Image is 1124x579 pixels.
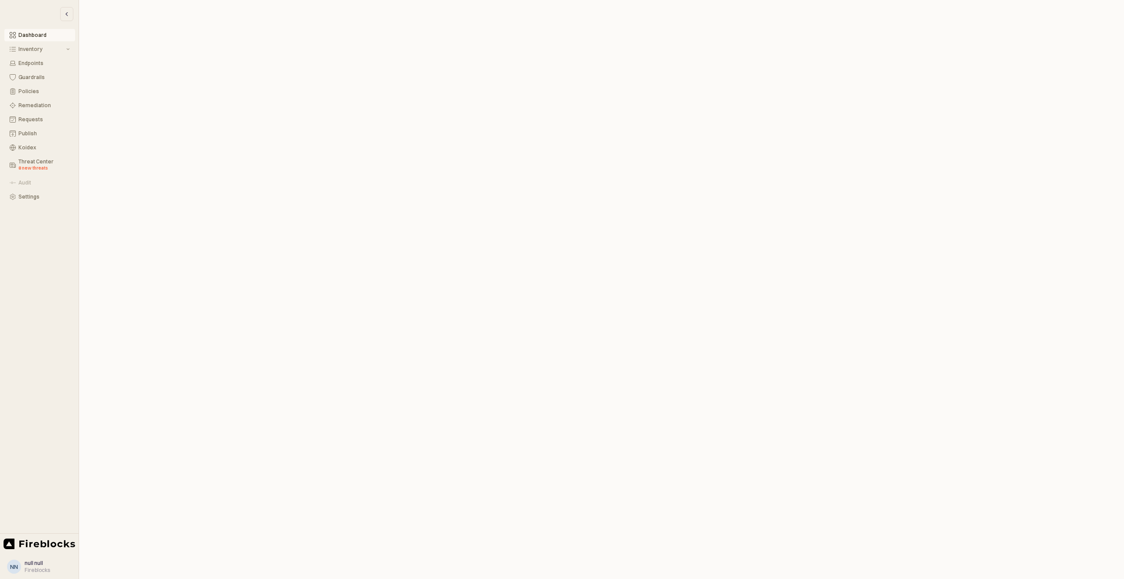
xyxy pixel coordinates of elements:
button: Koidex [4,141,75,154]
div: Inventory [18,46,65,52]
button: Policies [4,85,75,98]
button: nn [7,560,21,574]
button: Guardrails [4,71,75,83]
button: Dashboard [4,29,75,41]
button: Inventory [4,43,75,55]
div: Fireblocks [25,567,50,574]
div: Publish [18,130,70,137]
div: Settings [18,194,70,200]
div: Koidex [18,145,70,151]
button: Audit [4,177,75,189]
span: null null [25,560,43,566]
div: Policies [18,88,70,94]
div: Dashboard [18,32,70,38]
div: Endpoints [18,60,70,66]
button: Threat Center [4,156,75,175]
div: 8 new threats [18,165,70,172]
div: Guardrails [18,74,70,80]
button: Settings [4,191,75,203]
button: Endpoints [4,57,75,69]
div: Requests [18,116,70,123]
button: Requests [4,113,75,126]
div: nn [10,562,18,571]
button: Remediation [4,99,75,112]
div: Threat Center [18,159,70,172]
div: Audit [18,180,70,186]
div: Remediation [18,102,70,109]
button: Publish [4,127,75,140]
